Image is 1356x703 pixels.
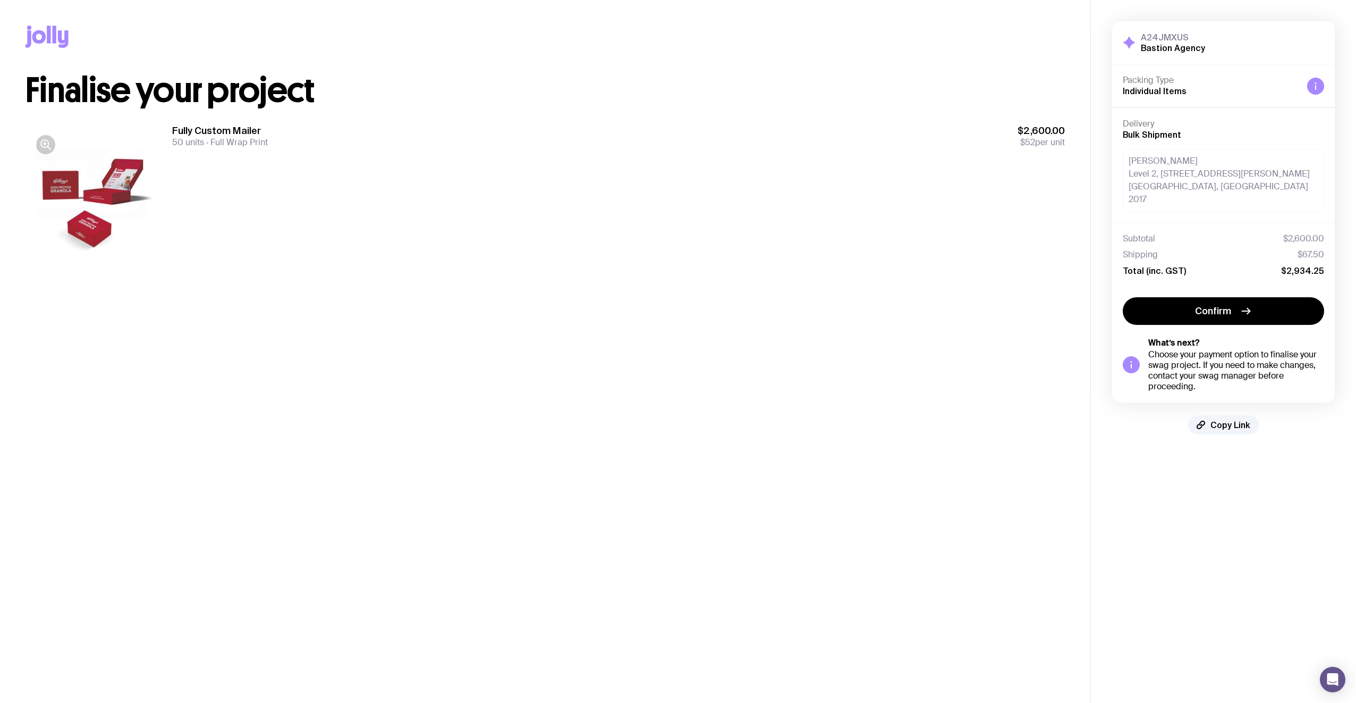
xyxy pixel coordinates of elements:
span: per unit [1018,137,1065,148]
div: Choose your payment option to finalise your swag project. If you need to make changes, contact yo... [1148,349,1324,392]
div: Open Intercom Messenger [1320,667,1345,692]
span: $67.50 [1298,249,1324,260]
h5: What’s next? [1148,338,1324,348]
span: Subtotal [1123,233,1155,244]
h3: A24JMXUS [1141,32,1205,43]
h4: Packing Type [1123,75,1299,86]
span: Confirm [1195,305,1231,317]
span: Shipping [1123,249,1158,260]
span: Total (inc. GST) [1123,265,1186,276]
span: $52 [1020,137,1035,148]
h4: Delivery [1123,119,1324,129]
h2: Bastion Agency [1141,43,1205,53]
span: $2,934.25 [1281,265,1324,276]
span: 50 units [172,137,204,148]
span: Copy Link [1210,420,1250,430]
span: $2,600.00 [1018,124,1065,137]
button: Copy Link [1188,415,1259,434]
span: $2,600.00 [1283,233,1324,244]
h3: Fully Custom Mailer [172,124,268,137]
span: Bulk Shipment [1123,130,1181,139]
button: Confirm [1123,297,1324,325]
span: Individual Items [1123,86,1187,96]
div: [PERSON_NAME] Level 2, [STREET_ADDRESS][PERSON_NAME] [GEOGRAPHIC_DATA], [GEOGRAPHIC_DATA] 2017 [1123,149,1324,212]
h1: Finalise your project [26,73,1065,107]
span: Full Wrap Print [204,137,268,148]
